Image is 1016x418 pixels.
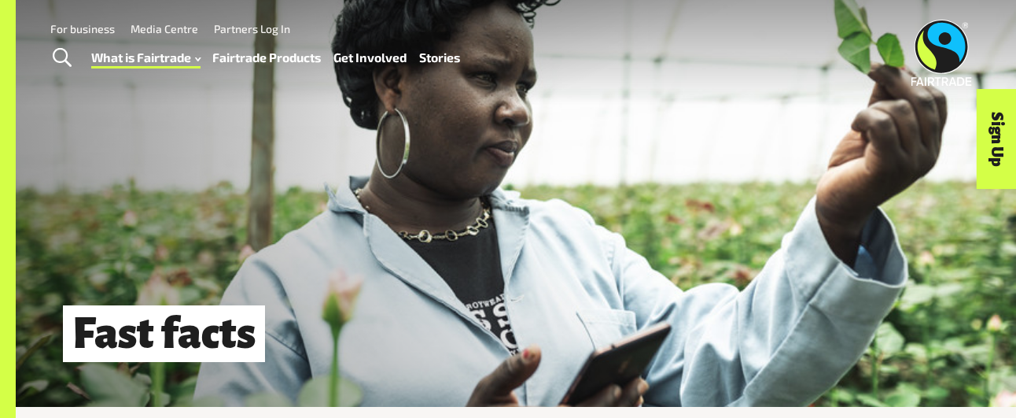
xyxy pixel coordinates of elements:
a: What is Fairtrade [91,46,201,69]
a: Get Involved [333,46,407,69]
h1: Fast facts [63,305,265,362]
a: Media Centre [131,22,198,35]
a: Partners Log In [214,22,290,35]
a: Fairtrade Products [212,46,321,69]
img: Fairtrade Australia New Zealand logo [911,20,972,86]
a: Stories [419,46,460,69]
a: For business [50,22,115,35]
a: Toggle Search [42,39,81,78]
